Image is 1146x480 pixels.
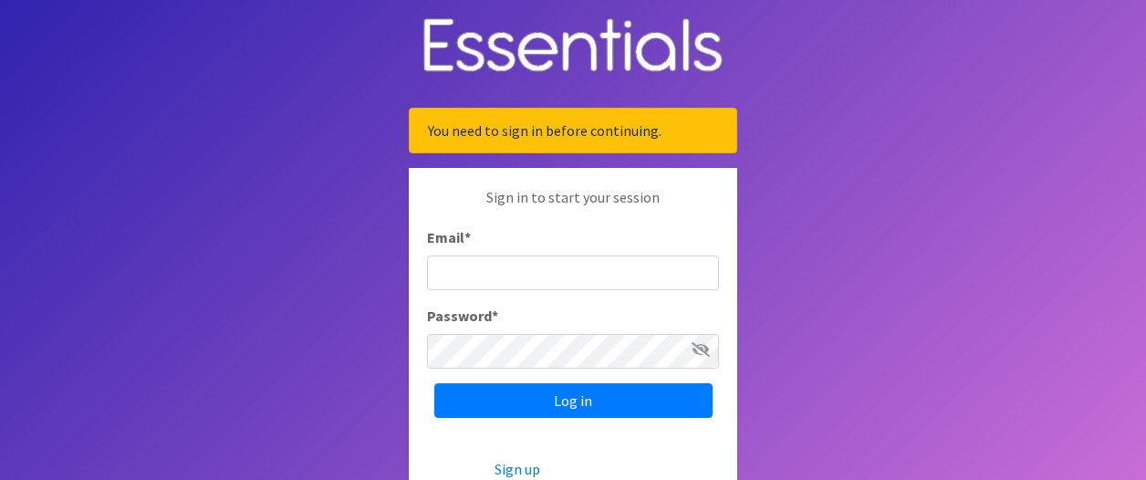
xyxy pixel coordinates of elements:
p: Sign in to start your session [427,186,719,226]
a: Sign up [495,460,540,478]
label: Password [427,305,498,327]
label: Email [427,226,471,248]
abbr: required [464,228,471,246]
div: You need to sign in before continuing. [409,108,737,153]
abbr: required [492,307,498,325]
input: Log in [434,383,713,418]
